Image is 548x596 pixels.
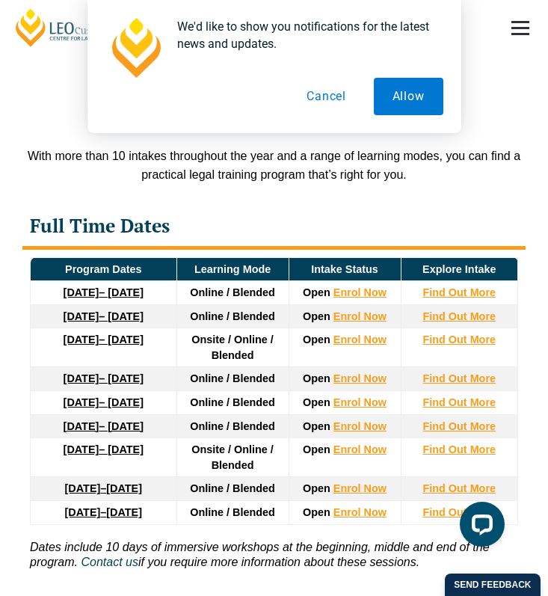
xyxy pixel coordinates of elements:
a: Find Out More [422,310,496,322]
span: Online / Blended [190,286,275,298]
span: Online / Blended [190,506,275,518]
span: Open [303,286,330,298]
span: Open [303,443,330,455]
a: Find Out More [422,506,496,518]
a: [DATE]– [DATE] [64,310,144,322]
strong: [DATE] [65,506,101,518]
td: Explore Intake [401,257,518,281]
a: Enrol Now [333,396,387,408]
iframe: LiveChat chat widget [448,496,511,559]
td: Intake Status [289,257,401,281]
strong: [DATE] [65,482,101,494]
strong: [DATE] [64,372,99,384]
a: Enrol Now [333,372,387,384]
a: Find Out More [422,420,496,432]
span: Open [303,506,330,518]
a: Find Out More [422,396,496,408]
span: Open [303,334,330,345]
strong: [DATE] [64,420,99,432]
a: Enrol Now [333,310,387,322]
a: [DATE]–[DATE] [65,506,142,518]
a: Find Out More [422,443,496,455]
span: Open [303,310,330,322]
a: Find Out More [422,334,496,345]
a: Find Out More [422,372,496,384]
a: Enrol Now [333,443,387,455]
span: Online / Blended [190,482,275,494]
a: Enrol Now [333,506,387,518]
td: Program Dates [31,257,177,281]
strong: [DATE] [64,396,99,408]
strong: [DATE] [64,443,99,455]
a: [DATE]– [DATE] [64,286,144,298]
a: [DATE]– [DATE] [64,420,144,432]
div: Full Time Dates [22,206,526,250]
a: Find Out More [422,286,496,298]
p: With more than 10 intakes throughout the year and a range of learning modes, you can find a pract... [22,147,526,184]
a: [DATE]– [DATE] [64,443,144,455]
a: Contact us [81,556,138,568]
a: [DATE]–[DATE] [65,482,142,494]
span: Open [303,482,330,494]
a: [DATE]– [DATE] [64,334,144,345]
a: Enrol Now [333,286,387,298]
a: [DATE]– [DATE] [64,372,144,384]
span: Open [303,420,330,432]
img: notification icon [105,18,165,78]
span: Online / Blended [190,310,275,322]
strong: [DATE] [64,334,99,345]
div: We'd like to show you notifications for the latest news and updates. [165,18,443,52]
i: Dates include 10 days of immersive workshops at the beginning, middle and end of the program. [30,541,490,569]
a: Enrol Now [333,482,387,494]
span: [DATE] [106,506,142,518]
button: Allow [374,78,443,115]
button: Cancel [288,78,365,115]
span: [DATE] [106,482,142,494]
a: Enrol Now [333,334,387,345]
strong: [DATE] [64,286,99,298]
a: Find Out More [422,482,496,494]
strong: [DATE] [64,310,99,322]
a: Enrol Now [333,420,387,432]
span: Onsite / Online / Blended [191,334,274,361]
span: Online / Blended [190,420,275,432]
span: Online / Blended [190,396,275,408]
p: if you require more information about these sessions. [30,525,518,571]
span: Open [303,396,330,408]
span: Online / Blended [190,372,275,384]
span: Onsite / Online / Blended [191,443,274,471]
td: Learning Mode [176,257,289,281]
span: Open [303,372,330,384]
a: [DATE]– [DATE] [64,396,144,408]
